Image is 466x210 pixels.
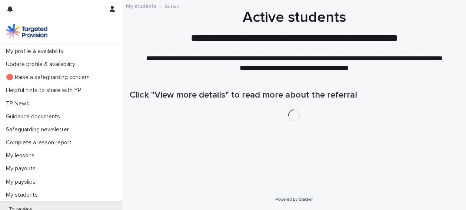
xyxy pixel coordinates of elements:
p: Helpful hints to share with YP [3,87,87,94]
p: My lessons [3,152,40,159]
p: 🔴 Raise a safeguarding concern [3,74,96,81]
p: Update profile & availability [3,61,81,68]
p: My payouts [3,165,41,172]
p: Guidance documents [3,113,66,120]
p: Active [164,2,180,10]
p: My payslips [3,178,41,186]
p: My profile & availability [3,48,70,55]
img: M5nRWzHhSzIhMunXDL62 [6,24,47,39]
h1: Click "View more details" to read more about the referral [130,90,459,101]
a: Powered By Stacker [275,197,313,201]
p: TP News [3,100,35,107]
h1: Active students [130,9,459,26]
p: Safeguarding newsletter [3,126,75,133]
p: Complete a lesson report [3,139,77,146]
p: My students [3,191,44,198]
a: My students [126,1,156,10]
